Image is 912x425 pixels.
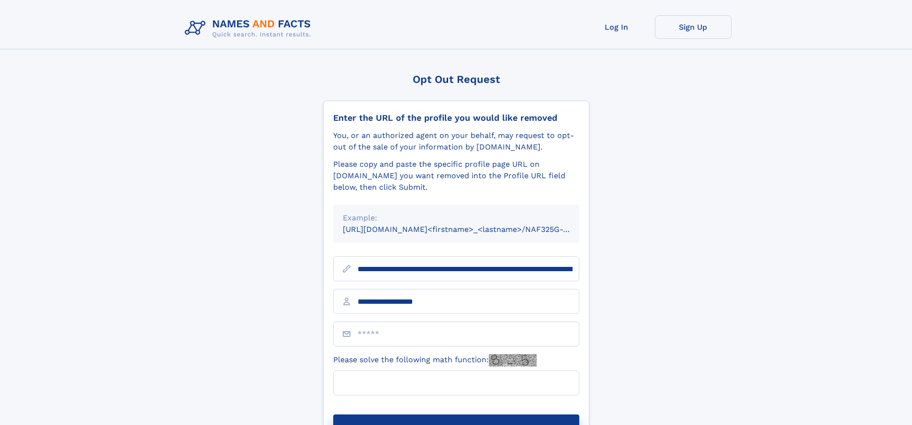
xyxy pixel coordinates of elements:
[343,225,597,234] small: [URL][DOMAIN_NAME]<firstname>_<lastname>/NAF325G-xxxxxxxx
[333,354,537,367] label: Please solve the following math function:
[655,15,732,39] a: Sign Up
[333,159,579,193] div: Please copy and paste the specific profile page URL on [DOMAIN_NAME] you want removed into the Pr...
[181,15,319,41] img: Logo Names and Facts
[323,73,589,85] div: Opt Out Request
[578,15,655,39] a: Log In
[333,130,579,153] div: You, or an authorized agent on your behalf, may request to opt-out of the sale of your informatio...
[343,212,570,224] div: Example:
[333,113,579,123] div: Enter the URL of the profile you would like removed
